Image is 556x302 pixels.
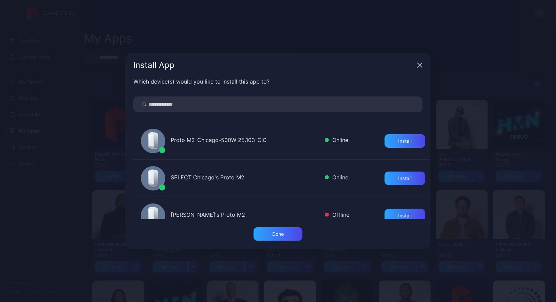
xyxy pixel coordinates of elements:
[385,209,425,223] button: Install
[399,176,412,181] div: Install
[399,138,412,144] div: Install
[254,227,302,241] button: Done
[325,136,348,146] div: Online
[133,77,423,86] div: Which device(s) would you like to install this app to?
[272,231,284,237] div: Done
[171,173,319,183] div: SELECT Chicago's Proto M2
[399,213,412,218] div: Install
[385,134,425,148] button: Install
[171,136,319,146] div: Proto M2-Chicago-500W-25.103-CIC
[325,173,348,183] div: Online
[171,211,319,220] div: [PERSON_NAME]'s Proto M2
[325,211,349,220] div: Offline
[133,61,414,69] div: Install App
[385,172,425,185] button: Install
